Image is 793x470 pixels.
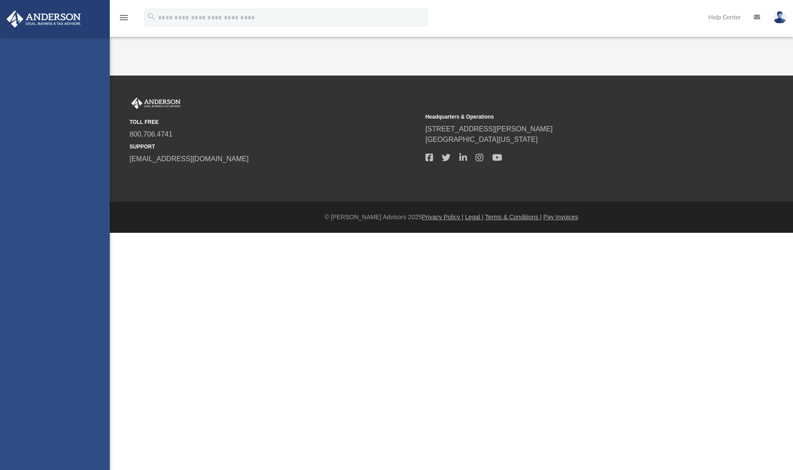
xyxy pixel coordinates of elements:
small: Headquarters & Operations [425,113,715,121]
div: © [PERSON_NAME] Advisors 2025 [110,213,793,222]
small: TOLL FREE [130,118,419,126]
small: SUPPORT [130,143,419,151]
a: Pay Invoices [543,213,578,221]
a: [EMAIL_ADDRESS][DOMAIN_NAME] [130,155,249,163]
i: menu [119,12,129,23]
img: User Pic [773,11,786,24]
img: Anderson Advisors Platinum Portal [130,98,182,109]
a: Privacy Policy | [422,213,464,221]
i: search [147,12,156,22]
a: Legal | [465,213,483,221]
a: [GEOGRAPHIC_DATA][US_STATE] [425,136,538,143]
a: menu [119,17,129,23]
img: Anderson Advisors Platinum Portal [4,11,83,28]
a: Terms & Conditions | [485,213,542,221]
a: [STREET_ADDRESS][PERSON_NAME] [425,125,553,133]
a: 800.706.4741 [130,130,173,138]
